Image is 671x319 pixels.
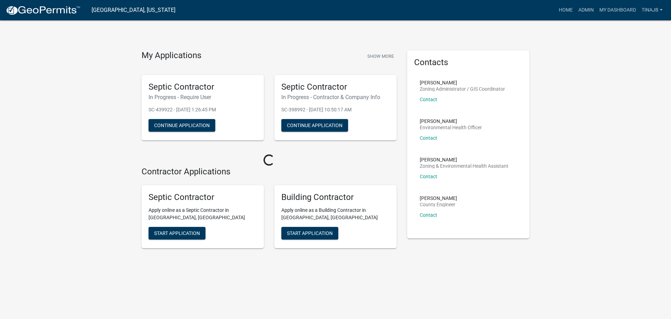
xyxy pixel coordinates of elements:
p: Environmental Health Officer [420,125,482,130]
button: Continue Application [149,119,215,132]
a: Contact [420,97,437,102]
p: Zoning Administrator / GIS Coordinator [420,86,505,91]
p: Apply online as a Building Contractor in [GEOGRAPHIC_DATA], [GEOGRAPHIC_DATA] [281,207,390,221]
a: Contact [420,174,437,179]
button: Show More [365,50,397,62]
p: County Engineer [420,202,457,207]
a: Home [556,4,576,17]
a: Tinajb [639,4,665,17]
p: [PERSON_NAME] [420,196,457,201]
button: Start Application [149,227,205,240]
button: Start Application [281,227,338,240]
span: Start Application [154,230,200,236]
a: [GEOGRAPHIC_DATA], [US_STATE] [92,4,175,16]
p: Zoning & Environmental Health Assistant [420,164,508,168]
button: Continue Application [281,119,348,132]
span: Start Application [287,230,333,236]
h6: In Progress - Contractor & Company Info [281,94,390,100]
wm-workflow-list-section: Contractor Applications [142,167,397,254]
h5: Septic Contractor [149,82,257,92]
p: [PERSON_NAME] [420,80,505,85]
h5: Septic Contractor [149,192,257,202]
h5: Contacts [414,57,522,68]
h4: Contractor Applications [142,167,397,177]
h6: In Progress - Require User [149,94,257,100]
h5: Septic Contractor [281,82,390,92]
a: Admin [576,4,597,17]
p: [PERSON_NAME] [420,157,508,162]
h5: Building Contractor [281,192,390,202]
h4: My Applications [142,50,201,61]
a: My Dashboard [597,4,639,17]
p: SC-439922 - [DATE] 1:26:45 PM [149,106,257,113]
p: SC-398992 - [DATE] 10:50:17 AM [281,106,390,113]
p: [PERSON_NAME] [420,119,482,124]
a: Contact [420,212,437,218]
a: Contact [420,135,437,141]
p: Apply online as a Septic Contractor in [GEOGRAPHIC_DATA], [GEOGRAPHIC_DATA] [149,207,257,221]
